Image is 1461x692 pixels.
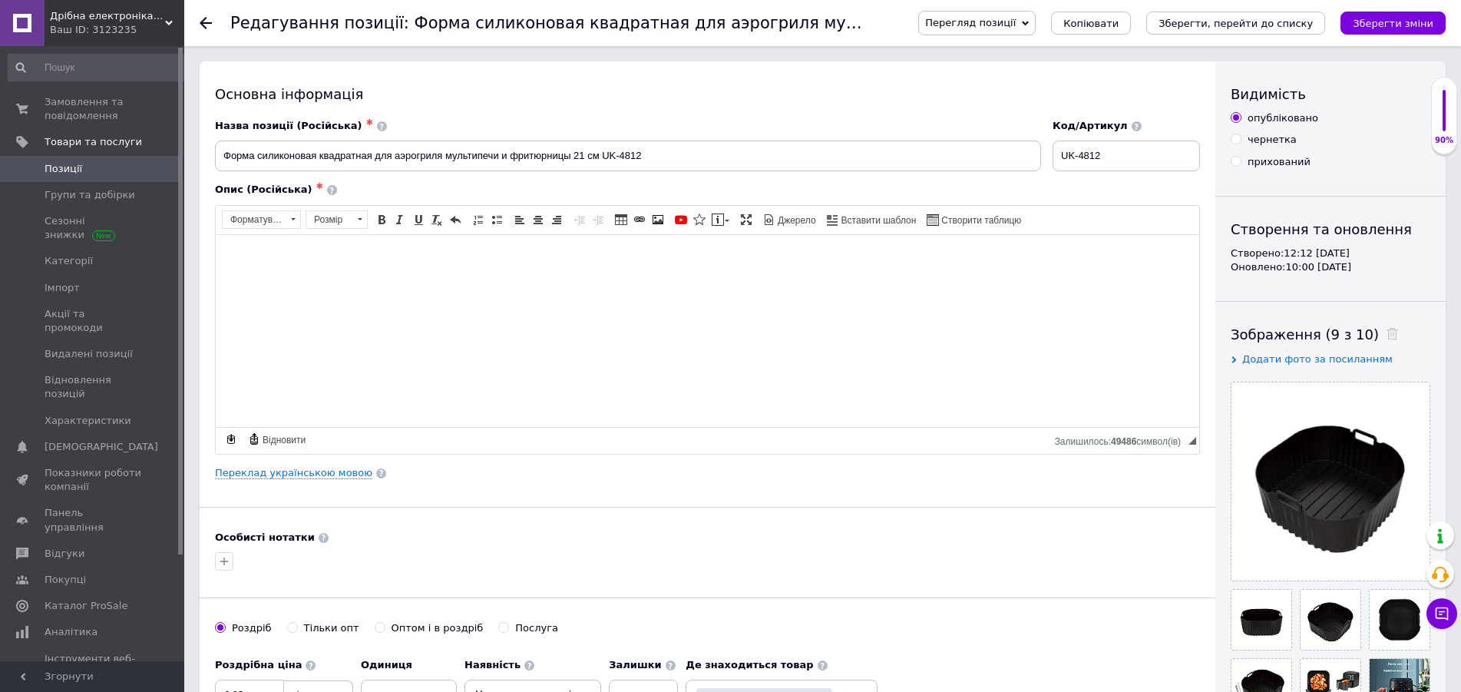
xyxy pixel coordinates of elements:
a: Зробити резервну копію зараз [223,431,240,448]
a: Переклад українською мовою [215,467,372,479]
b: Де знаходиться товар [686,659,813,670]
span: Потягніть для зміни розмірів [1188,437,1196,445]
span: Каталог ProSale [45,599,127,613]
button: Копіювати [1051,12,1131,35]
div: Кiлькiсть символiв [1055,432,1188,447]
div: Основна інформація [215,84,1200,104]
input: Пошук [8,54,190,81]
span: ✱ [366,118,373,127]
span: Дрібна електроніка та посуд для вашого дому [50,9,165,23]
div: Видимість [1231,84,1430,104]
h1: Редагування позиції: Форма силиконовая квадратная для аэрогриля мультипечи и фритюрницы 21 см UK-... [230,14,1184,32]
span: Позиції [45,162,82,176]
a: Вставити шаблон [825,211,919,228]
span: Імпорт [45,281,80,295]
div: Створення та оновлення [1231,220,1430,239]
a: Додати відео з YouTube [673,211,689,228]
a: Вставити повідомлення [709,211,732,228]
button: Чат з покупцем [1426,598,1457,629]
div: 90% Якість заповнення [1431,77,1457,154]
a: Відновити [246,431,308,448]
a: Розмір [306,210,368,229]
button: Зберегти, перейти до списку [1146,12,1325,35]
a: Зображення [650,211,666,228]
div: Оптом і в роздріб [392,621,484,635]
i: Зберегти, перейти до списку [1159,18,1313,29]
button: Зберегти зміни [1340,12,1446,35]
div: Роздріб [232,621,272,635]
span: Опис (Російська) [215,184,312,195]
span: Вставити шаблон [839,214,917,227]
a: Повернути (Ctrl+Z) [447,211,464,228]
a: Жирний (Ctrl+B) [373,211,390,228]
span: Аналітика [45,625,98,639]
div: Тільки опт [304,621,359,635]
span: Інструменти веб-майстра та SEO [45,652,142,680]
a: Збільшити відступ [590,211,607,228]
span: 49486 [1111,436,1136,447]
div: чернетка [1248,133,1297,147]
a: Вставити/видалити нумерований список [470,211,487,228]
span: Відгуки [45,547,84,561]
div: опубліковано [1248,111,1318,125]
span: Створити таблицю [939,214,1021,227]
span: Категорії [45,254,93,268]
a: По центру [530,211,547,228]
b: Особисті нотатки [215,531,315,543]
span: Товари та послуги [45,135,142,149]
a: Курсив (Ctrl+I) [392,211,408,228]
span: Розмір [306,211,352,228]
span: Видалені позиції [45,347,133,361]
span: Копіювати [1063,18,1119,29]
span: Сезонні знижки [45,214,142,242]
span: [DEMOGRAPHIC_DATA] [45,440,158,454]
span: Джерело [775,214,816,227]
span: Показники роботи компанії [45,466,142,494]
span: Додати фото за посиланням [1242,353,1393,365]
div: Створено: 12:12 [DATE] [1231,247,1430,260]
b: Залишки [609,659,661,670]
div: Повернутися назад [200,17,212,29]
i: Зберегти зміни [1353,18,1433,29]
a: По лівому краю [511,211,528,228]
div: Послуга [515,621,558,635]
span: Акції та промокоди [45,307,142,335]
span: Назва позиції (Російська) [215,120,362,131]
a: Створити таблицю [924,211,1023,228]
span: Панель управління [45,506,142,534]
a: Вставити/Редагувати посилання (Ctrl+L) [631,211,648,228]
span: Відновлення позицій [45,373,142,401]
b: Одиниця [361,659,412,670]
span: Форматування [223,211,286,228]
span: Характеристики [45,414,131,428]
span: Групи та добірки [45,188,135,202]
a: Вставити/видалити маркований список [488,211,505,228]
span: Замовлення та повідомлення [45,95,142,123]
b: Роздрібна ціна [215,659,302,670]
span: ✱ [316,181,323,191]
b: Наявність [464,659,521,670]
iframe: Редактор, 6C8CFD89-E11B-44AF-AA22-889CF30BF8F0 [216,235,1199,427]
div: 90% [1432,135,1456,146]
a: Вставити іконку [691,211,708,228]
div: Зображення (9 з 10) [1231,325,1430,344]
a: Таблиця [613,211,630,228]
span: Код/Артикул [1053,120,1128,131]
input: Наприклад, H&M жіноча сукня зелена 38 розмір вечірня максі з блискітками [215,141,1041,171]
div: прихований [1248,155,1311,169]
div: Оновлено: 10:00 [DATE] [1231,260,1430,274]
a: Підкреслений (Ctrl+U) [410,211,427,228]
a: Видалити форматування [428,211,445,228]
a: Джерело [761,211,818,228]
a: Максимізувати [738,211,755,228]
span: Перегляд позиції [925,17,1016,28]
a: Зменшити відступ [571,211,588,228]
a: Форматування [222,210,301,229]
span: Покупці [45,573,86,587]
div: Ваш ID: 3123235 [50,23,184,37]
a: По правому краю [548,211,565,228]
span: Відновити [260,434,306,447]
